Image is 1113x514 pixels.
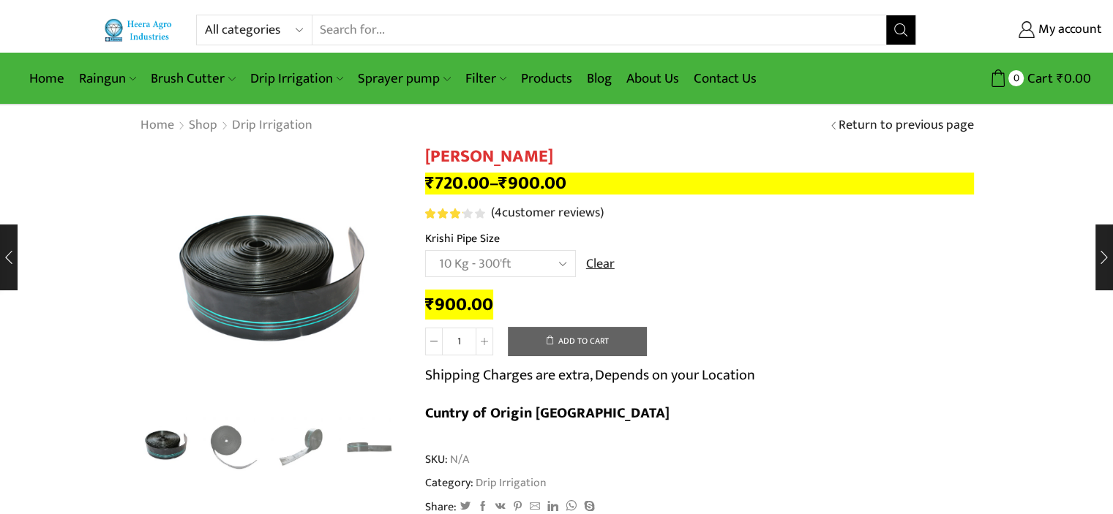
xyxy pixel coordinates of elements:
span: Rated out of 5 based on customer ratings [425,208,464,219]
li: 2 / 4 [203,417,264,475]
a: Drip Irrigation [243,61,351,96]
bdi: 900.00 [498,168,566,198]
span: ₹ [1057,67,1064,90]
a: Raingun [72,61,143,96]
a: Blog [580,61,619,96]
span: 4 [425,208,487,219]
li: 4 / 4 [339,417,400,475]
h1: [PERSON_NAME] [425,146,974,167]
span: SKU: [425,451,974,468]
span: ₹ [498,168,508,198]
a: About Us [619,61,686,96]
nav: Breadcrumb [140,116,313,135]
input: Search for... [312,15,887,45]
img: Heera Flex Pipe [203,417,264,477]
a: Filter [458,61,514,96]
p: Shipping Charges are extra, Depends on your Location [425,363,755,387]
a: (4customer reviews) [491,204,604,223]
li: 3 / 4 [271,417,332,475]
span: 0 [1008,70,1024,86]
p: – [425,173,974,194]
a: 4 [271,417,332,477]
a: Drip Irrigation [231,116,313,135]
li: 1 / 4 [136,417,197,475]
span: My account [1035,20,1102,39]
bdi: 0.00 [1057,67,1091,90]
a: 1 [136,415,197,475]
a: Shop [188,116,218,135]
a: 0 Cart ₹0.00 [931,65,1091,92]
a: Clear options [586,255,615,274]
a: My account [938,17,1102,43]
span: 4 [495,202,502,224]
b: Cuntry of Origin [GEOGRAPHIC_DATA] [425,401,670,426]
label: Krishi Pipe Size [425,230,500,247]
a: Home [22,61,72,96]
input: Product quantity [443,328,476,355]
span: ₹ [425,168,435,198]
a: 45 [339,417,400,477]
a: Drip Irrigation [473,473,547,492]
button: Search button [886,15,915,45]
a: Contact Us [686,61,764,96]
bdi: 720.00 [425,168,490,198]
span: Category: [425,475,547,491]
bdi: 900.00 [425,290,493,320]
span: ₹ [425,290,435,320]
a: Return to previous page [839,116,974,135]
div: 1 / 4 [140,146,403,409]
span: N/A [448,451,469,468]
a: Sprayer pump [351,61,457,96]
a: Home [140,116,175,135]
a: Brush Cutter [143,61,242,96]
div: Rated 3.25 out of 5 [425,208,484,219]
button: Add to cart [508,327,647,356]
span: Cart [1024,69,1053,88]
a: Products [514,61,580,96]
